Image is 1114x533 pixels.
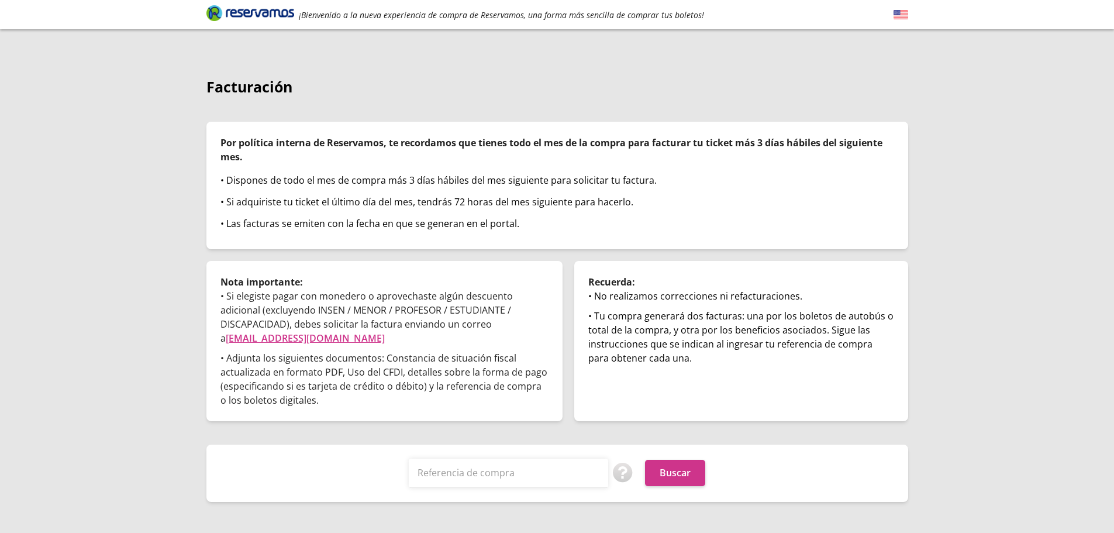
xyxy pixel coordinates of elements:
[220,173,894,187] div: • Dispones de todo el mes de compra más 3 días hábiles del mes siguiente para solicitar tu factura.
[220,216,894,231] div: • Las facturas se emiten con la fecha en que se generan en el portal.
[220,289,549,345] p: • Si elegiste pagar con monedero o aprovechaste algún descuento adicional (excluyendo INSEN / MEN...
[588,275,894,289] p: Recuerda:
[588,309,894,365] div: • Tu compra generará dos facturas: una por los boletos de autobús o total de la compra, y otra po...
[220,275,549,289] p: Nota importante:
[206,4,294,22] i: Brand Logo
[206,76,908,98] p: Facturación
[220,136,894,164] p: Por política interna de Reservamos, te recordamos que tienes todo el mes de la compra para factur...
[220,351,549,407] p: • Adjunta los siguientes documentos: Constancia de situación fiscal actualizada en formato PDF, U...
[894,8,908,22] button: English
[588,289,894,303] div: • No realizamos correcciones ni refacturaciones.
[645,460,705,486] button: Buscar
[206,4,294,25] a: Brand Logo
[220,195,894,209] div: • Si adquiriste tu ticket el último día del mes, tendrás 72 horas del mes siguiente para hacerlo.
[299,9,704,20] em: ¡Bienvenido a la nueva experiencia de compra de Reservamos, una forma más sencilla de comprar tus...
[226,332,385,345] a: [EMAIL_ADDRESS][DOMAIN_NAME]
